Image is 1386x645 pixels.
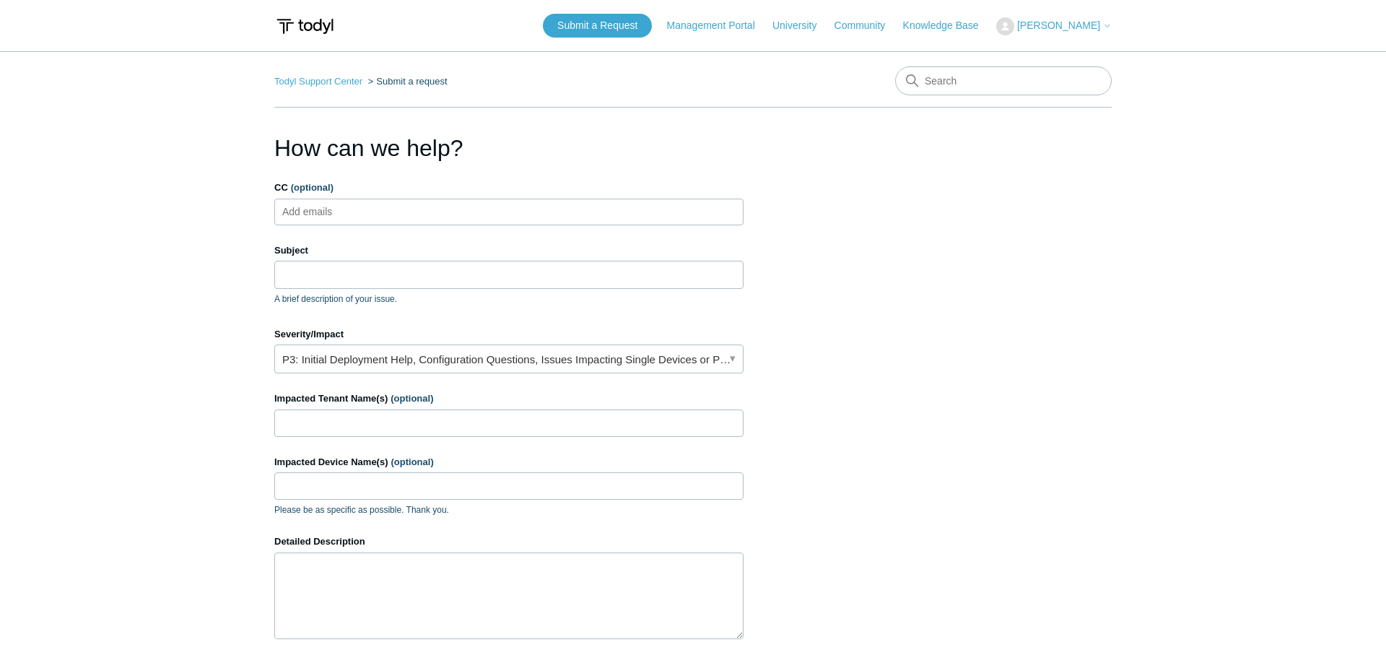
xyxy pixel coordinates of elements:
label: Impacted Tenant Name(s) [274,391,744,406]
input: Add emails [277,201,363,222]
img: Todyl Support Center Help Center home page [274,13,336,40]
a: Community [834,18,900,33]
label: Severity/Impact [274,327,744,342]
label: Detailed Description [274,534,744,549]
label: Impacted Device Name(s) [274,455,744,469]
li: Submit a request [365,76,448,87]
label: Subject [274,243,744,258]
a: Knowledge Base [903,18,993,33]
span: (optional) [391,456,434,467]
span: (optional) [391,393,433,404]
button: [PERSON_NAME] [996,17,1112,35]
a: Submit a Request [543,14,652,38]
label: CC [274,181,744,195]
h1: How can we help? [274,131,744,165]
span: [PERSON_NAME] [1017,20,1100,31]
p: Please be as specific as possible. Thank you. [274,503,744,516]
li: Todyl Support Center [274,76,365,87]
a: University [772,18,831,33]
p: A brief description of your issue. [274,293,744,306]
span: (optional) [291,182,334,193]
input: Search [895,66,1112,95]
a: Management Portal [667,18,770,33]
a: P3: Initial Deployment Help, Configuration Questions, Issues Impacting Single Devices or Past Out... [274,345,744,373]
a: Todyl Support Center [274,76,362,87]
